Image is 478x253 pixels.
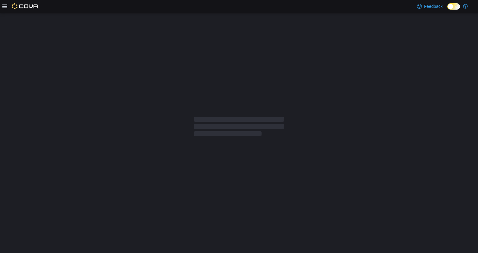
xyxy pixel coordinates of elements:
input: Dark Mode [447,3,460,10]
img: Cova [12,3,39,9]
span: Feedback [424,3,443,9]
a: Feedback [415,0,445,12]
span: Loading [194,118,284,137]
